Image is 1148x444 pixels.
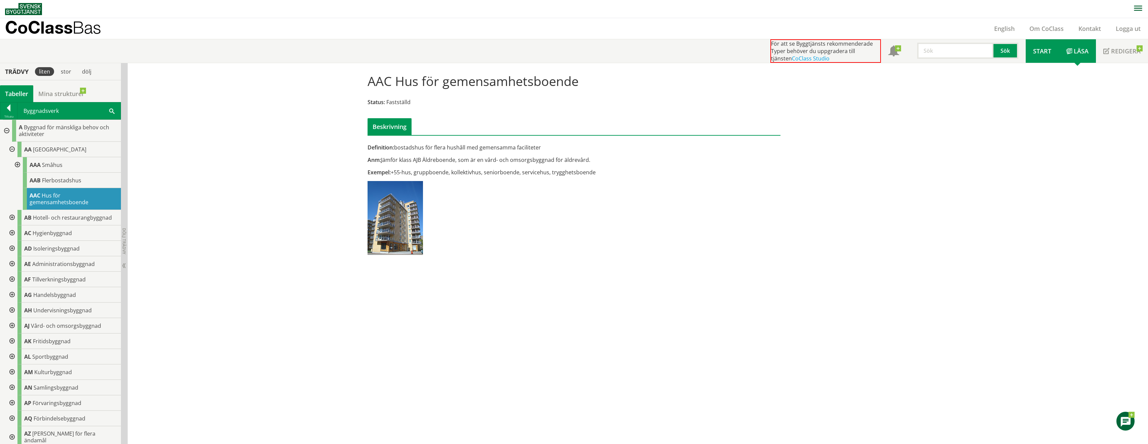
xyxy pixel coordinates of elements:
[24,399,31,407] span: AP
[5,241,121,256] div: Gå till informationssidan för CoClass Studio
[917,43,993,59] input: Sök
[42,177,81,184] span: Flerbostadshus
[368,169,391,176] span: Exempel:
[5,142,121,210] div: Gå till informationssidan för CoClass Studio
[5,24,101,31] p: CoClass
[386,98,411,106] span: Fastställd
[368,181,423,255] img: aac-hus-for-gemensamhetsboende.jpg
[368,74,579,88] h1: AAC Hus för gemensamhetsboende
[32,353,68,360] span: Sportbyggnad
[34,368,72,376] span: Kulturbyggnad
[888,46,899,57] span: Notifikationer
[24,415,32,422] span: AQ
[0,114,17,119] div: Tillbaka
[11,188,121,210] div: Gå till informationssidan för CoClass Studio
[368,98,385,106] span: Status:
[5,364,121,380] div: Gå till informationssidan för CoClass Studio
[5,318,121,334] div: Gå till informationssidan för CoClass Studio
[109,107,115,114] span: Sök i tabellen
[1022,25,1071,33] a: Om CoClass
[5,225,121,241] div: Gå till informationssidan för CoClass Studio
[34,384,78,391] span: Samlingsbyggnad
[792,55,830,62] a: CoClass Studio
[5,395,121,411] div: Gå till informationssidan för CoClass Studio
[993,43,1018,59] button: Sök
[24,353,31,360] span: AL
[24,260,31,268] span: AE
[5,272,121,287] div: Gå till informationssidan för CoClass Studio
[73,17,101,37] span: Bas
[78,67,95,76] div: dölj
[24,338,32,345] span: AK
[5,18,116,39] a: CoClassBas
[1108,25,1148,33] a: Logga ut
[33,291,76,299] span: Handelsbyggnad
[30,192,88,206] span: Hus för gemensamhetsboende
[33,399,81,407] span: Förvaringsbyggnad
[770,39,881,63] div: För att se Byggtjänsts rekommenderade Typer behöver du uppgradera till tjänsten
[24,146,32,153] span: AA
[1059,39,1096,63] a: Läsa
[368,169,639,176] div: +55-hus, gruppboende, kollektivhus, seniorboende, servicehus, trygghetsboende
[5,256,121,272] div: Gå till informationssidan för CoClass Studio
[1026,39,1059,63] a: Start
[33,307,92,314] span: Undervisningsbyggnad
[5,210,121,225] div: Gå till informationssidan för CoClass Studio
[1033,47,1051,55] span: Start
[24,322,30,329] span: AJ
[31,322,101,329] span: Vård- och omsorgsbyggnad
[33,85,89,102] a: Mina strukturer
[24,368,33,376] span: AM
[35,67,54,76] div: liten
[368,118,412,135] div: Beskrivning
[24,307,32,314] span: AH
[32,260,95,268] span: Administrationsbyggnad
[368,144,639,151] div: bostadshus för flera hushåll med gemensamma faciliteter
[5,380,121,395] div: Gå till informationssidan för CoClass Studio
[24,229,31,237] span: AC
[368,156,381,164] span: Anm:
[5,303,121,318] div: Gå till informationssidan för CoClass Studio
[1,68,32,75] div: Trädvy
[24,276,31,283] span: AF
[33,146,86,153] span: [GEOGRAPHIC_DATA]
[1071,25,1108,33] a: Kontakt
[19,124,109,138] span: Byggnad för mänskliga behov och aktiviteter
[34,415,85,422] span: Förbindelsebyggnad
[57,67,75,76] div: stor
[987,25,1022,33] a: English
[5,411,121,426] div: Gå till informationssidan för CoClass Studio
[1096,39,1148,63] a: Redigera
[30,192,40,199] span: AAC
[24,214,32,221] span: AB
[368,156,639,164] div: Jämför klass AJB Äldreboende, som är en vård- och omsorgsbyggnad för äldrevård.
[5,3,42,15] img: Svensk Byggtjänst
[11,173,121,188] div: Gå till informationssidan för CoClass Studio
[32,276,86,283] span: Tillverkningsbyggnad
[24,384,32,391] span: AN
[33,245,80,252] span: Isoleringsbyggnad
[24,430,31,437] span: AZ
[30,177,41,184] span: AAB
[368,144,394,151] span: Definition:
[30,161,41,169] span: AAA
[5,349,121,364] div: Gå till informationssidan för CoClass Studio
[33,229,72,237] span: Hygienbyggnad
[24,430,95,444] span: [PERSON_NAME] för flera ändamål
[33,214,112,221] span: Hotell- och restaurangbyggnad
[17,102,121,119] div: Byggnadsverk
[1111,47,1141,55] span: Redigera
[24,291,32,299] span: AG
[1074,47,1089,55] span: Läsa
[121,228,127,254] span: Dölj trädvy
[24,245,32,252] span: AD
[5,287,121,303] div: Gå till informationssidan för CoClass Studio
[33,338,71,345] span: Fritidsbyggnad
[42,161,62,169] span: Småhus
[5,334,121,349] div: Gå till informationssidan för CoClass Studio
[11,157,121,173] div: Gå till informationssidan för CoClass Studio
[19,124,23,131] span: A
